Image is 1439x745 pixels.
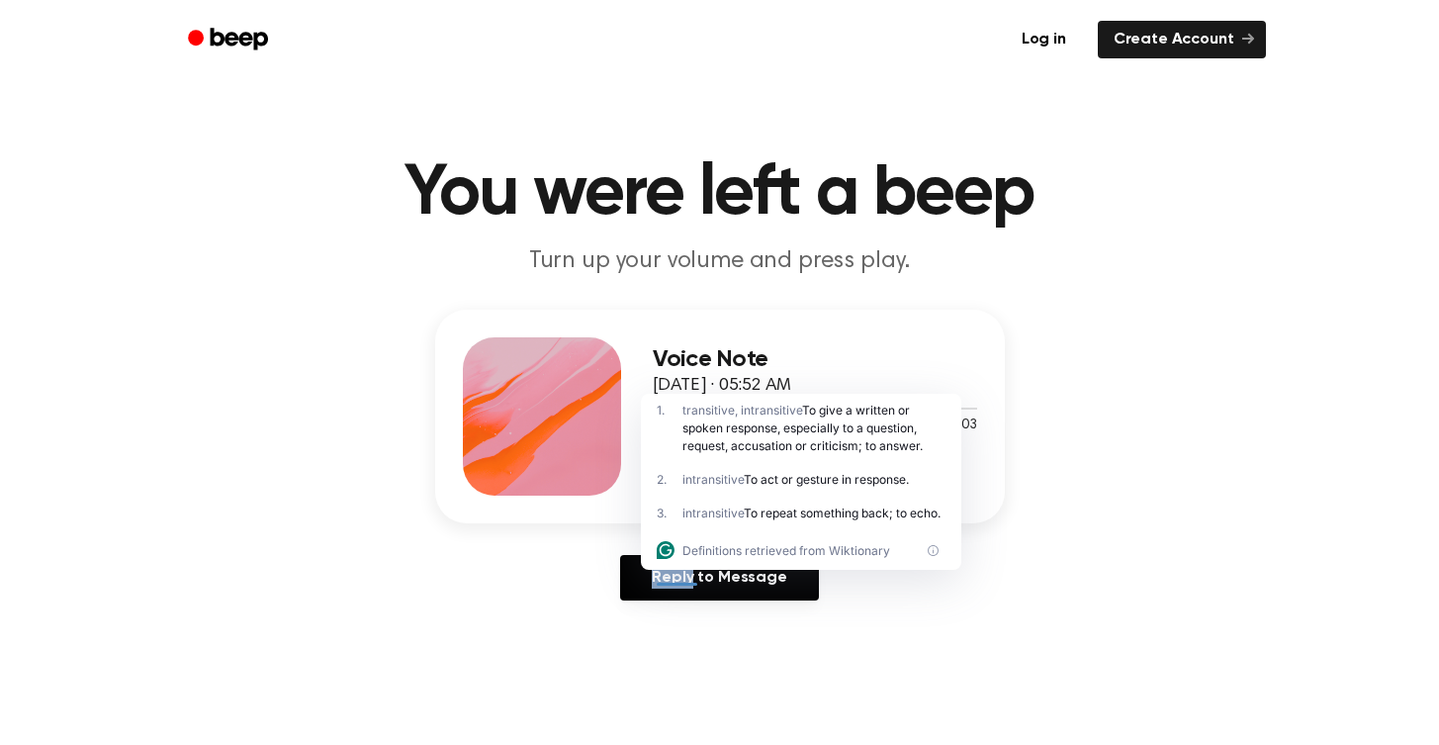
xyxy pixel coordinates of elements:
p: Turn up your volume and press play. [340,245,1100,278]
h3: Voice Note [653,346,977,373]
span: [DATE] · 05:52 AM [653,377,791,395]
a: Create Account [1098,21,1266,58]
a: Log in [1002,17,1086,62]
a: Beep [174,21,286,59]
a: Reply to Message [620,555,818,601]
h1: You were left a beep [214,158,1226,230]
span: 0:03 [950,416,976,436]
